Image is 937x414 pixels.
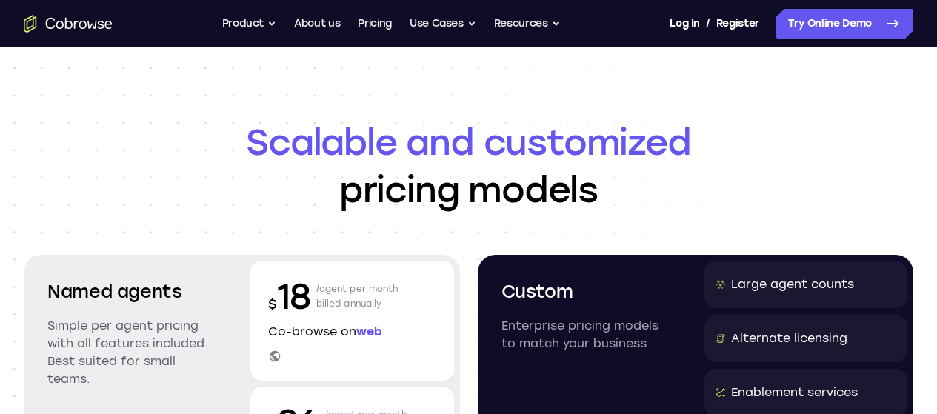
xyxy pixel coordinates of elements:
[268,296,277,313] span: $
[316,273,399,320] p: /agent per month billed annually
[268,273,310,320] p: 18
[222,9,277,39] button: Product
[501,278,669,305] h2: Custom
[494,9,561,39] button: Resources
[731,384,858,401] div: Enablement services
[716,9,759,39] a: Register
[47,278,215,305] h2: Named agents
[268,323,436,341] p: Co-browse on
[776,9,913,39] a: Try Online Demo
[294,9,340,39] a: About us
[358,9,392,39] a: Pricing
[670,9,699,39] a: Log In
[706,15,710,33] span: /
[731,330,847,347] div: Alternate licensing
[356,324,382,338] span: web
[410,9,476,39] button: Use Cases
[24,118,913,213] h1: pricing models
[24,15,113,33] a: Go to the home page
[501,317,669,353] p: Enterprise pricing models to match your business.
[731,276,854,293] div: Large agent counts
[24,118,913,166] span: Scalable and customized
[47,317,215,388] p: Simple per agent pricing with all features included. Best suited for small teams.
